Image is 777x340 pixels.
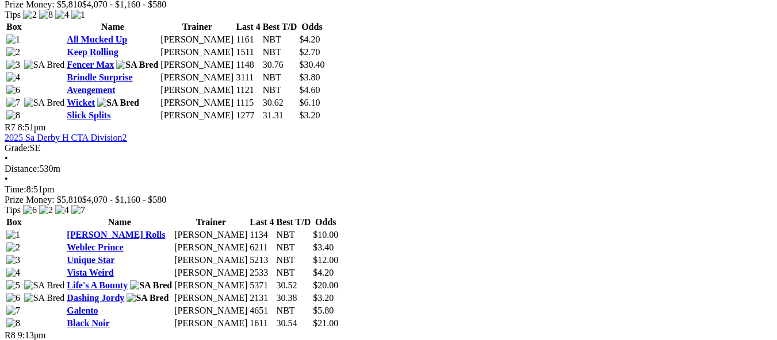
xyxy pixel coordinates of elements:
[160,110,234,121] td: [PERSON_NAME]
[5,164,772,174] div: 530m
[55,205,69,215] img: 4
[67,268,113,277] a: Vista Weird
[39,205,53,215] img: 2
[55,10,69,20] img: 4
[262,97,298,109] td: 30.62
[24,98,65,108] img: SA Bred
[67,85,115,95] a: Avengement
[6,306,20,316] img: 7
[298,21,325,33] th: Odds
[6,110,20,121] img: 8
[116,60,158,70] img: SA Bred
[235,34,261,45] td: 1161
[276,217,312,228] th: Best T/D
[67,255,114,265] a: Unique Star
[6,293,20,303] img: 6
[299,34,320,44] span: $4.20
[262,59,298,71] td: 30.76
[71,205,85,215] img: 7
[235,84,261,96] td: 1121
[160,72,234,83] td: [PERSON_NAME]
[24,280,65,291] img: SA Bred
[5,184,772,195] div: 8:51pm
[276,254,312,266] td: NBT
[299,85,320,95] span: $4.60
[6,318,20,329] img: 8
[67,60,114,69] a: Fencer Max
[313,255,338,265] span: $12.00
[299,60,324,69] span: $30.40
[6,217,22,227] span: Box
[235,97,261,109] td: 1115
[299,47,320,57] span: $2.70
[249,229,274,241] td: 1134
[160,34,234,45] td: [PERSON_NAME]
[6,98,20,108] img: 7
[313,293,334,303] span: $3.20
[6,47,20,57] img: 2
[249,267,274,279] td: 2533
[174,292,248,304] td: [PERSON_NAME]
[67,242,123,252] a: Weblec Prince
[174,217,248,228] th: Trainer
[276,292,312,304] td: 30.38
[6,242,20,253] img: 2
[174,242,248,253] td: [PERSON_NAME]
[174,254,248,266] td: [PERSON_NAME]
[67,306,98,315] a: Galento
[262,21,298,33] th: Best T/D
[249,318,274,329] td: 1611
[299,110,320,120] span: $3.20
[5,143,30,153] span: Grade:
[174,267,248,279] td: [PERSON_NAME]
[66,217,173,228] th: Name
[5,122,16,132] span: R7
[235,21,261,33] th: Last 4
[276,280,312,291] td: 30.52
[24,60,65,70] img: SA Bred
[67,98,95,107] a: Wicket
[6,22,22,32] span: Box
[5,133,127,142] a: 2025 Sa Derby H CTA Division2
[66,21,159,33] th: Name
[67,72,132,82] a: Brindle Surprise
[276,318,312,329] td: 30.54
[67,318,109,328] a: Black Noir
[160,47,234,58] td: [PERSON_NAME]
[67,230,165,239] a: [PERSON_NAME] Rolls
[174,318,248,329] td: [PERSON_NAME]
[262,34,298,45] td: NBT
[23,10,37,20] img: 2
[235,72,261,83] td: 3111
[249,292,274,304] td: 2131
[262,72,298,83] td: NBT
[5,330,16,340] span: R8
[6,34,20,45] img: 1
[5,195,772,205] div: Prize Money: $5,810
[235,59,261,71] td: 1148
[130,280,172,291] img: SA Bred
[23,205,37,215] img: 6
[6,268,20,278] img: 4
[6,85,20,95] img: 6
[276,229,312,241] td: NBT
[97,98,139,108] img: SA Bred
[127,293,169,303] img: SA Bred
[5,184,26,194] span: Time:
[6,72,20,83] img: 4
[299,98,320,107] span: $6.10
[249,242,274,253] td: 6211
[160,59,234,71] td: [PERSON_NAME]
[262,84,298,96] td: NBT
[67,293,124,303] a: Dashing Jordy
[82,195,167,204] span: $4,070 - $1,160 - $580
[160,21,234,33] th: Trainer
[67,280,128,290] a: Life's A Bounty
[299,72,320,82] span: $3.80
[5,174,8,184] span: •
[313,230,338,239] span: $10.00
[313,318,338,328] span: $21.00
[18,330,46,340] span: 9:13pm
[5,153,8,163] span: •
[276,267,312,279] td: NBT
